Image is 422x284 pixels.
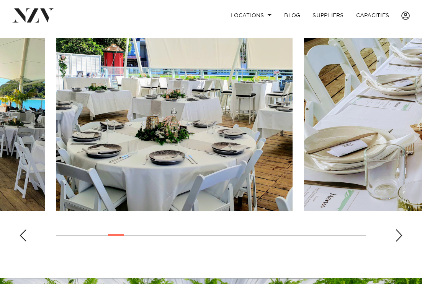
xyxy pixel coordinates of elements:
a: SUPPLIERS [306,7,350,24]
swiper-slide: 5 / 24 [56,38,293,211]
a: BLOG [278,7,306,24]
a: Capacities [350,7,396,24]
a: Locations [224,7,278,24]
img: nzv-logo.png [12,8,54,22]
